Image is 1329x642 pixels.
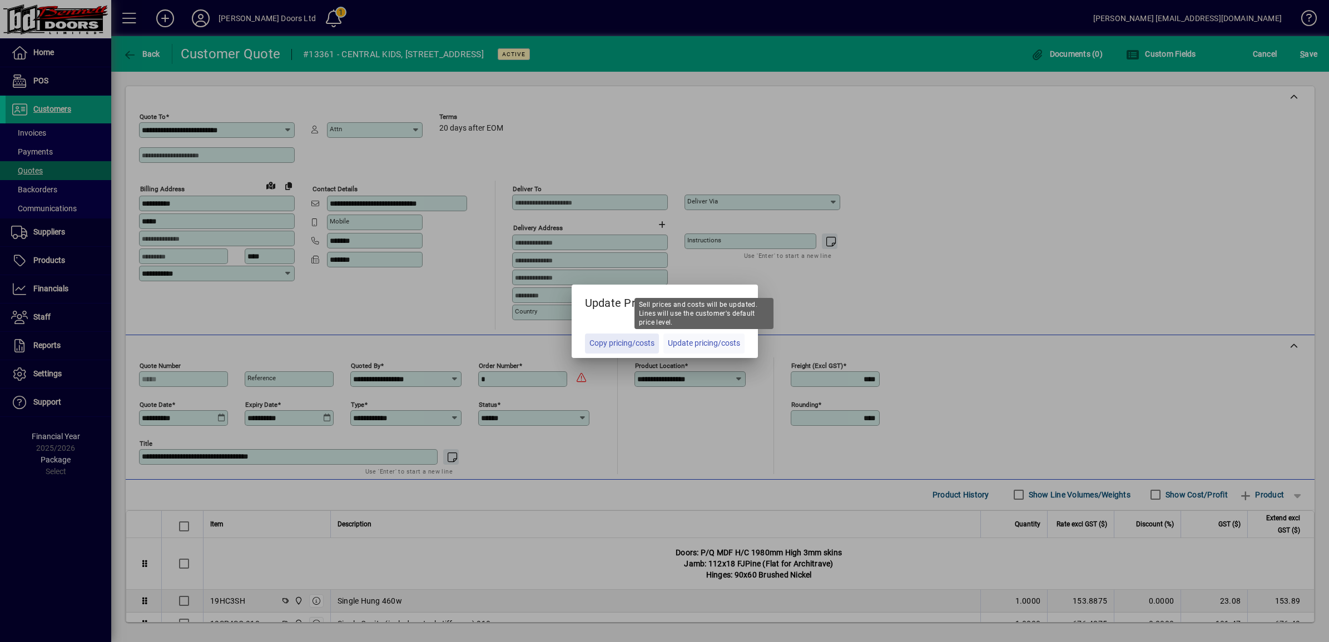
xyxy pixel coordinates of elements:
[663,334,745,354] button: Update pricing/costs
[589,337,654,349] span: Copy pricing/costs
[585,334,659,354] button: Copy pricing/costs
[572,285,758,317] h5: Update Pricing?
[634,298,773,329] div: Sell prices and costs will be updated. Lines will use the customer's default price level.
[668,337,740,349] span: Update pricing/costs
